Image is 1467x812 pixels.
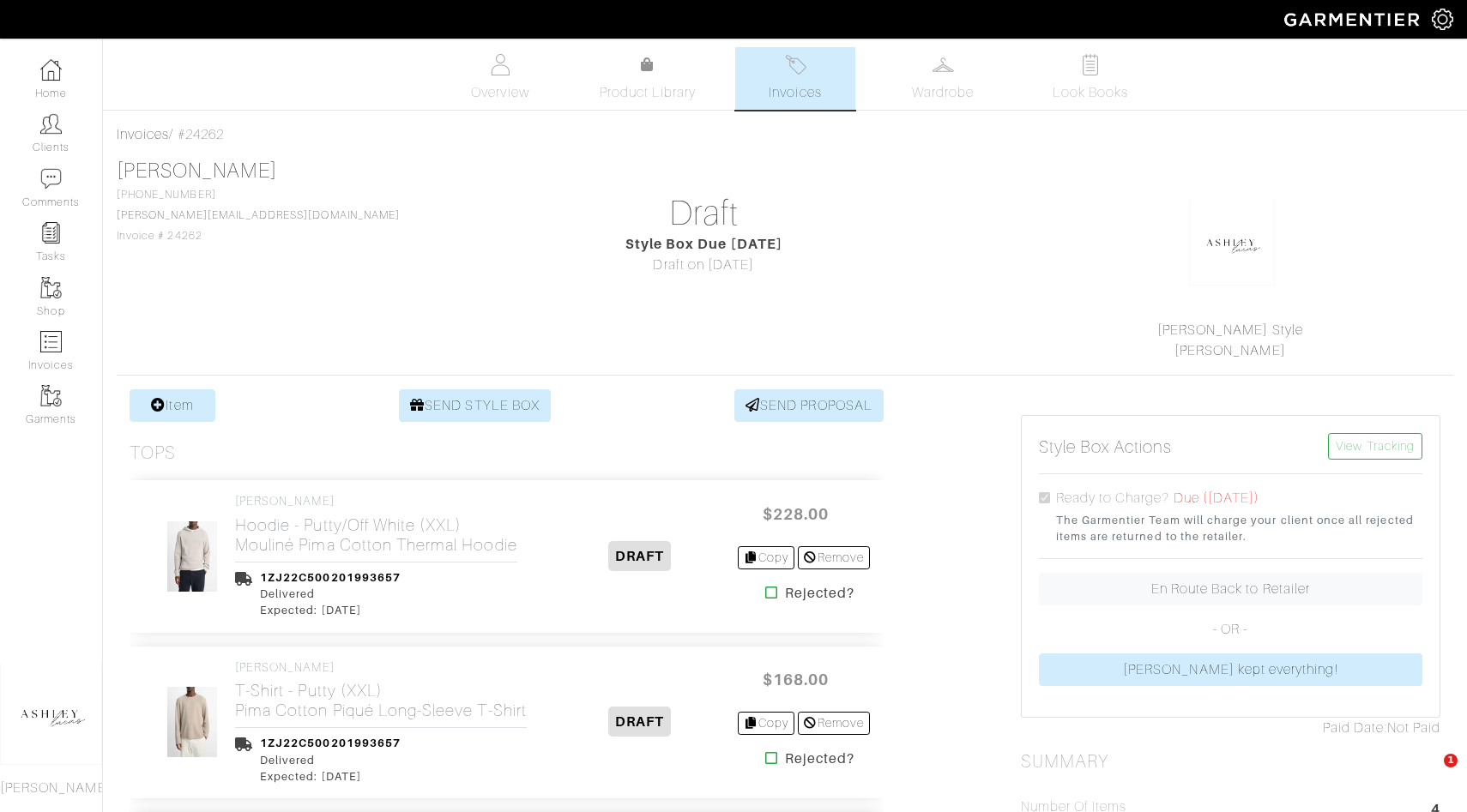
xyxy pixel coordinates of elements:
[1021,718,1440,738] div: Not Paid
[399,389,551,422] a: SEND STYLE BOX
[117,127,169,142] a: Invoices
[1039,573,1422,605] a: En Route Back to Retailer
[1056,512,1422,544] small: The Garmentier Team will charge your client once all rejected items are returned to the retailer.
[235,494,517,555] a: [PERSON_NAME] Hoodie - Putty/Off White (XXL)Mouliné Pima Cotton Thermal Hoodie
[933,54,954,75] img: wardrobe-487a4870c1b7c33e795ec22d11cfc2ed9d08956e64fb3008fe2437562e282088.svg
[260,752,401,768] div: Delivered
[117,209,400,221] a: [PERSON_NAME][EMAIL_ADDRESS][DOMAIN_NAME]
[738,546,795,569] a: Copy
[40,222,62,244] img: reminder-icon-8004d30b9f0a5d33ae49ab947aed9ed385cf756f9e5892f1edd6e32f2345188e.png
[1276,4,1432,34] img: garmentier-logo-header-white-b43fb05a5012e4ada735d5af1a66efaba907eab6374d6393d1fbf88cb4ef424d.png
[735,47,855,110] a: Invoices
[1174,343,1286,358] a: [PERSON_NAME]
[40,113,62,135] img: clients-icon-6bae9207a08558b7cb47a8932f037763ab4055f8c8b6bfacd5dc20c3e0201464.png
[1030,47,1150,110] a: Look Books
[166,520,219,592] img: NSBxuXX3pRuMUipEnmRzbLhi
[130,389,215,422] a: Item
[235,515,517,555] h2: Hoodie - Putty/Off White (XXL) Mouliné Pima Cotton Thermal Hoodie
[235,494,517,508] h4: [PERSON_NAME]
[1021,751,1440,773] h2: Summary
[1328,433,1422,460] a: View Tracking
[235,681,527,720] h2: T-Shirt - Putty (XXL) Pima Cotton Piqué Long-Sleeve T-Shirt
[1039,653,1422,686] a: [PERSON_NAME] kept everything!
[1189,200,1275,286] img: okhkJxsQsug8ErY7G9ypRsDh.png
[745,496,848,532] span: $228.00
[785,583,854,604] strong: Rejected?
[440,47,560,110] a: Overview
[40,331,62,352] img: orders-icon-0abe47150d42831381b5fb84f609e132dff9fe21cb692f30cb5eec754e2cba89.png
[912,82,974,103] span: Wardrobe
[745,661,848,698] span: $168.00
[471,82,528,103] span: Overview
[1157,322,1303,338] a: [PERSON_NAME] Style
[769,82,821,103] span: Invoices
[235,660,527,721] a: [PERSON_NAME] T-Shirt - Putty (XXL)Pima Cotton Piqué Long-Sleeve T-Shirt
[40,59,62,81] img: dashboard-icon-dbcd8f5a0b271acd01030246c82b418ddd0df26cd7fceb0bd07c9910d44c42f6.png
[166,686,219,758] img: MSo6duGWStKJyj4V7eMVnAkZ
[40,385,62,406] img: garments-icon-b7da505a4dc4fd61783c78ac3ca0ef83fa9d6f193b1c9dc38574b1d14d53ca28.png
[1174,490,1260,506] span: Due ([DATE])
[260,571,401,584] a: 1ZJ22C500201993657
[40,168,62,189] img: comment-icon-a0a6a9ef722e966f86d9cbdc48e553b5cf19dbc54f86b18d962a5391bc8f6eb6.png
[1080,54,1102,75] img: todo-9ac3debb85659649dc8f770b8b6100bb5dab4b48dedcbae339e5042a72dfd3cc.svg
[1053,82,1129,103] span: Look Books
[608,541,671,571] span: DRAFT
[117,159,277,182] a: [PERSON_NAME]
[608,707,671,737] span: DRAFT
[798,712,869,735] a: Remove
[494,193,914,234] h1: Draft
[883,47,1003,110] a: Wardrobe
[40,277,62,298] img: garments-icon-b7da505a4dc4fd61783c78ac3ca0ef83fa9d6f193b1c9dc38574b1d14d53ca28.png
[260,768,401,785] div: Expected: [DATE]
[785,54,806,75] img: orders-27d20c2124de7fd6de4e0e44c1d41de31381a507db9b33961299e4e07d508b8c.svg
[494,255,914,275] div: Draft on [DATE]
[130,442,176,464] h3: Tops
[1432,9,1453,30] img: gear-icon-white-bd11855cb880d31180b6d7d6211b90ccbf57a29d726f0c71d8c61bd08dd39cc2.png
[260,586,401,602] div: Delivered
[260,602,401,618] div: Expected: [DATE]
[260,737,401,749] a: 1ZJ22C500201993657
[117,189,400,242] span: [PHONE_NUMBER] Invoice # 24262
[1444,754,1458,767] span: 1
[734,389,884,422] a: SEND PROPOSAL
[798,546,869,569] a: Remove
[1039,436,1173,457] h5: Style Box Actions
[235,660,527,675] h4: [PERSON_NAME]
[117,124,1453,145] div: / #24262
[588,55,708,103] a: Product Library
[1056,488,1170,508] label: Ready to Charge?
[738,712,795,735] a: Copy
[600,82,697,103] span: Product Library
[1323,720,1387,736] span: Paid Date:
[490,54,511,75] img: basicinfo-40fd8af6dae0f16599ec9e87c0ef1c0a1fdea2edbe929e3d69a839185d80c458.svg
[1409,754,1450,795] iframe: Intercom live chat
[1039,619,1422,640] p: - OR -
[785,749,854,769] strong: Rejected?
[494,234,914,255] div: Style Box Due [DATE]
